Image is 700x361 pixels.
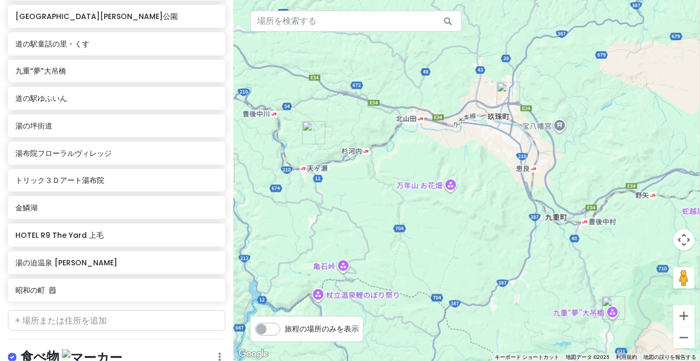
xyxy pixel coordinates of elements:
div: 道の駅 水辺の郷おおやま [212,158,235,181]
div: 道の駅 童話の里·くす [497,82,520,105]
button: ズームアウト [674,327,695,348]
font: 昭和の町 [15,285,45,295]
font: 九重“夢”大吊橋 [15,66,66,76]
font: 湯布院フローラルヴィレッジ [15,148,112,159]
div: 進撃の巨人 in HITA ミュージアム [212,159,235,182]
a: 地図の誤りを報告する [644,354,697,360]
font: 湯の坪街道 [15,121,52,131]
div: 九重“夢”大吊橋 [602,297,625,320]
font: 湯の迫温泉 [PERSON_NAME] [15,257,117,268]
font: トリック３Ｄアート湯布院 [15,175,104,186]
div: 九州池田記念墓地公園 [302,121,325,144]
button: 地図のカメラ コントロール [674,229,695,251]
font: 地図データ ©2025 [566,354,610,360]
font: [GEOGRAPHIC_DATA][PERSON_NAME]公園 [15,11,178,22]
font: 道の駅童話の里・くす [15,39,89,49]
font: 金鱗湖 [15,202,38,213]
button: キーボード争奪 [495,354,559,361]
font: 旅程の場所のみを表示 [285,323,359,334]
button: ズームイン [674,306,695,327]
i: Added to itinerary [49,286,56,294]
a: Google マップでこの地域を開きます（新しいウィンドウが開きます） [236,347,271,361]
font: 道の駅ゆふいん [15,93,67,104]
img: グーグル [236,347,271,361]
font: HOTEL R9 The Yard 上毛 [15,230,104,240]
input: 場所を検索する [250,11,462,32]
button: 地図上にペグマンを落として、ストリートビューを開きます [674,267,695,289]
input: + 場所または住所を追加 [8,310,225,331]
a: 利用規約 [616,354,638,360]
